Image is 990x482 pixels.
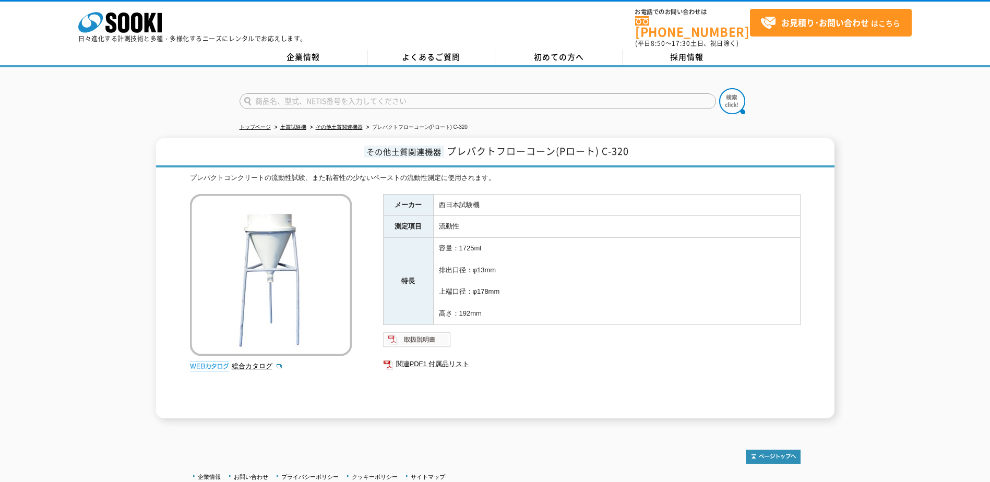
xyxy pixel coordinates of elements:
p: 日々進化する計測技術と多種・多様化するニーズにレンタルでお応えします。 [78,35,307,42]
a: よくあるご質問 [367,50,495,65]
a: クッキーポリシー [352,474,398,480]
a: プライバシーポリシー [281,474,339,480]
img: 取扱説明書 [383,331,451,348]
td: 西日本試験機 [433,194,800,216]
span: (平日 ～ 土日、祝日除く) [635,39,738,48]
span: 17:30 [672,39,690,48]
a: 取扱説明書 [383,338,451,346]
strong: お見積り･お問い合わせ [781,16,869,29]
td: 容量：1725ml 排出口径：φ13mm 上端口径：φ178mm 高さ：192mm [433,238,800,325]
a: 土質試験機 [280,124,306,130]
a: 採用情報 [623,50,751,65]
span: お電話でのお問い合わせは [635,9,750,15]
a: [PHONE_NUMBER] [635,16,750,38]
a: 企業情報 [240,50,367,65]
th: 特長 [383,238,433,325]
span: 8:50 [651,39,665,48]
img: プレパクトフローコーン(Pロート) C-320 [190,194,352,356]
a: お見積り･お問い合わせはこちら [750,9,912,37]
td: 流動性 [433,216,800,238]
img: トップページへ [746,450,801,464]
img: webカタログ [190,361,229,371]
span: その他土質関連機器 [364,146,444,158]
a: トップページ [240,124,271,130]
input: 商品名、型式、NETIS番号を入力してください [240,93,716,109]
div: プレパクトコンクリートの流動性試験、また粘着性の少ないペーストの流動性測定に使用されます。 [190,173,801,184]
a: 総合カタログ [232,362,283,370]
span: はこちら [760,15,900,31]
a: お問い合わせ [234,474,268,480]
a: 関連PDF1 付属品リスト [383,357,801,371]
span: プレパクトフローコーン(Pロート) C-320 [447,144,629,158]
img: btn_search.png [719,88,745,114]
th: 測定項目 [383,216,433,238]
span: 初めての方へ [534,51,584,63]
th: メーカー [383,194,433,216]
a: 初めての方へ [495,50,623,65]
li: プレパクトフローコーン(Pロート) C-320 [364,122,468,133]
a: その他土質関連機器 [316,124,363,130]
a: 企業情報 [198,474,221,480]
a: サイトマップ [411,474,445,480]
